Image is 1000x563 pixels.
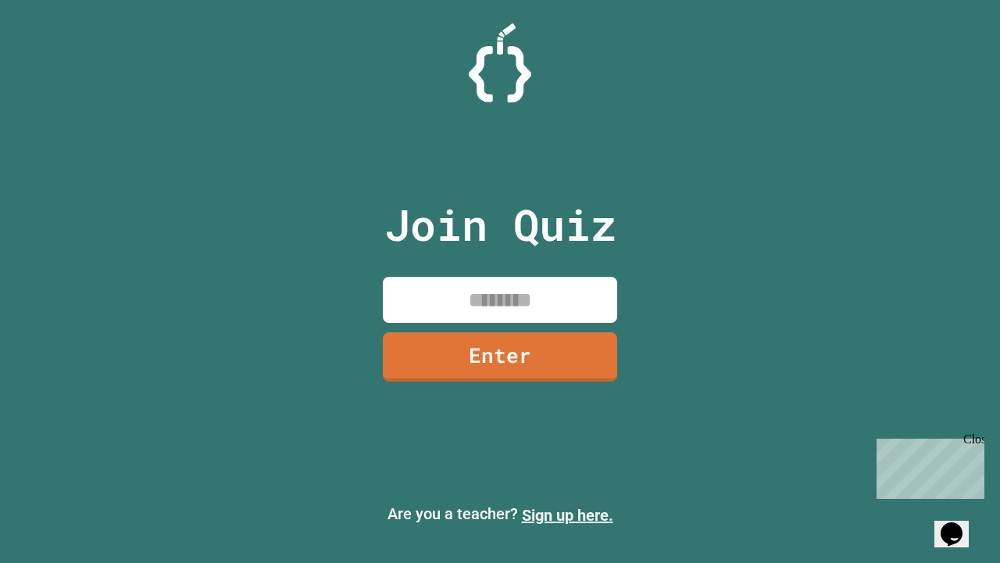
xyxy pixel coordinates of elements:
a: Enter [383,332,617,382]
img: Logo.svg [469,23,531,102]
p: Are you a teacher? [12,502,987,527]
iframe: chat widget [934,500,984,547]
iframe: chat widget [870,432,984,499]
a: Sign up here. [522,506,613,525]
div: Chat with us now!Close [6,6,108,99]
p: Join Quiz [384,192,616,257]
